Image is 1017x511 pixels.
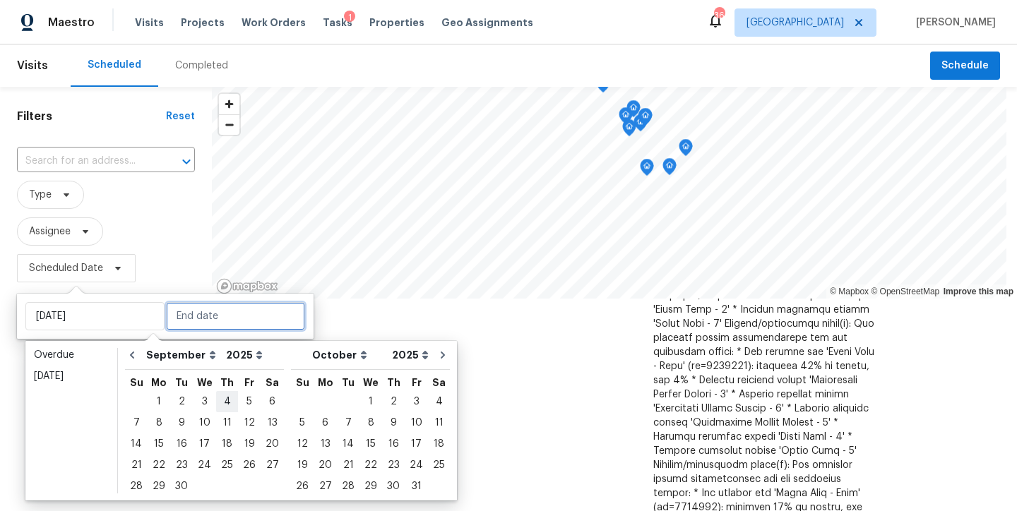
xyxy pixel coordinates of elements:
div: 31 [405,476,428,496]
div: Mon Sep 29 2025 [148,476,170,497]
abbr: Sunday [296,378,309,387]
div: Map marker [662,158,677,180]
div: Scheduled [88,58,141,72]
div: Tue Sep 23 2025 [170,455,193,476]
div: 3 [193,392,216,411]
div: 11 [216,413,238,433]
div: 23 [382,455,405,475]
div: Sun Oct 12 2025 [291,433,314,455]
canvas: Map [212,87,1006,299]
div: 26 [291,476,314,496]
span: Zoom in [219,94,239,114]
div: Fri Sep 19 2025 [238,433,261,455]
div: 26 [238,455,261,475]
abbr: Friday [412,378,422,387]
span: Visits [17,50,48,81]
div: Sat Sep 27 2025 [261,455,284,476]
div: Fri Sep 12 2025 [238,412,261,433]
div: 22 [148,455,170,475]
div: Tue Sep 16 2025 [170,433,193,455]
div: Wed Oct 22 2025 [359,455,382,476]
div: Thu Sep 11 2025 [216,412,238,433]
span: Assignee [29,224,71,239]
div: 20 [261,434,284,454]
div: Fri Oct 03 2025 [405,391,428,412]
div: 12 [291,434,314,454]
span: Zoom out [219,115,239,135]
div: Fri Oct 31 2025 [405,476,428,497]
div: Mon Oct 27 2025 [314,476,337,497]
div: 15 [359,434,382,454]
div: 18 [428,434,450,454]
div: 18 [216,434,238,454]
div: 17 [193,434,216,454]
div: 8 [148,413,170,433]
div: 1 [344,11,355,25]
div: 21 [337,455,359,475]
span: [GEOGRAPHIC_DATA] [747,16,844,30]
input: End date [166,302,305,330]
div: 9 [382,413,405,433]
abbr: Wednesday [197,378,213,387]
div: 6 [261,392,284,411]
div: Wed Sep 24 2025 [193,455,216,476]
div: 23 [170,455,193,475]
div: 7 [125,413,148,433]
h1: Filters [17,109,166,124]
span: Visits [135,16,164,30]
div: Fri Sep 05 2025 [238,391,261,412]
select: Year [388,344,432,366]
div: 15 [148,434,170,454]
div: Thu Oct 16 2025 [382,433,405,455]
abbr: Monday [318,378,333,387]
div: 27 [314,476,337,496]
div: 25 [428,455,450,475]
div: Tue Sep 09 2025 [170,412,193,433]
div: Sat Oct 18 2025 [428,433,450,455]
div: Mon Sep 08 2025 [148,412,170,433]
div: 28 [337,476,359,496]
span: Tasks [323,18,352,28]
div: Sat Oct 11 2025 [428,412,450,433]
input: Sat, Jan 01 [25,302,165,330]
div: Sat Sep 20 2025 [261,433,284,455]
div: Tue Oct 21 2025 [337,455,359,476]
div: 29 [148,476,170,496]
span: Maestro [48,16,95,30]
div: Wed Oct 15 2025 [359,433,382,455]
div: 27 [261,455,284,475]
abbr: Saturday [432,378,446,387]
div: Sun Oct 05 2025 [291,412,314,433]
div: Thu Sep 25 2025 [216,455,238,476]
div: 1 [148,392,170,411]
div: 5 [291,413,314,433]
div: 22 [359,455,382,475]
div: Mon Sep 15 2025 [148,433,170,455]
div: 19 [291,455,314,475]
span: Type [29,188,52,202]
button: Go to previous month [121,341,143,369]
div: 4 [216,392,238,411]
div: 24 [405,455,428,475]
div: Map marker [622,119,636,141]
div: 9 [170,413,193,433]
div: 4 [428,392,450,411]
select: Month [143,344,222,366]
div: Tue Oct 14 2025 [337,433,359,455]
div: 16 [382,434,405,454]
div: Tue Oct 28 2025 [337,476,359,497]
div: Thu Oct 09 2025 [382,412,405,433]
div: 20 [314,455,337,475]
div: 11 [428,413,450,433]
div: Mon Oct 20 2025 [314,455,337,476]
div: 10 [193,413,216,433]
abbr: Saturday [266,378,279,387]
div: Map marker [619,107,633,129]
div: 28 [125,476,148,496]
div: 24 [193,455,216,475]
div: 10 [405,413,428,433]
div: 14 [337,434,359,454]
span: Work Orders [242,16,306,30]
div: Wed Sep 03 2025 [193,391,216,412]
div: Sat Sep 06 2025 [261,391,284,412]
